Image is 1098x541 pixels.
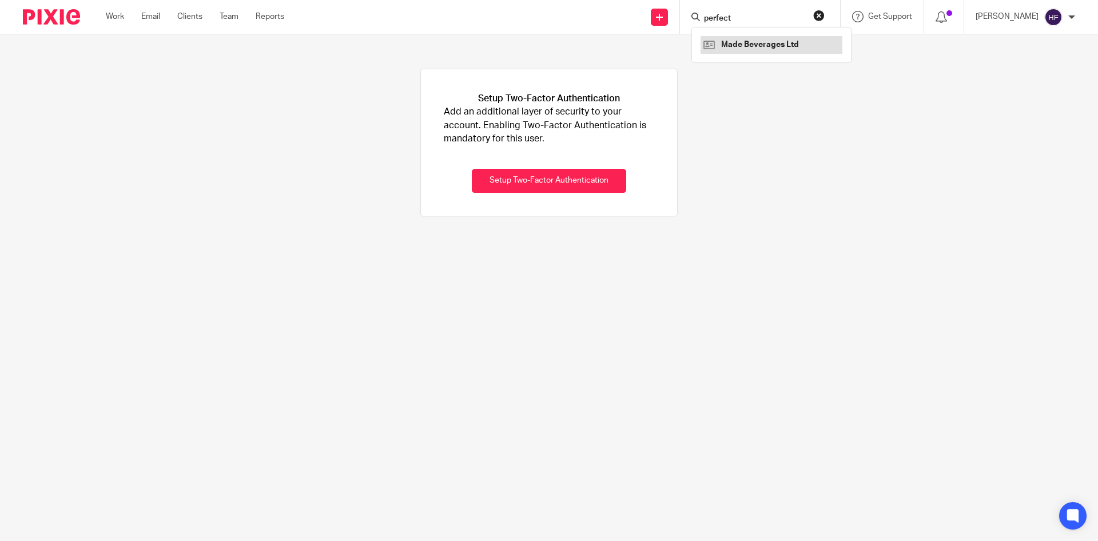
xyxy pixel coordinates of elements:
[703,14,806,24] input: Search
[256,11,284,22] a: Reports
[444,105,654,145] p: Add an additional layer of security to your account. Enabling Two-Factor Authentication is mandat...
[813,10,825,21] button: Clear
[106,11,124,22] a: Work
[1044,8,1063,26] img: svg%3E
[23,9,80,25] img: Pixie
[868,13,912,21] span: Get Support
[141,11,160,22] a: Email
[177,11,202,22] a: Clients
[220,11,238,22] a: Team
[478,92,620,105] h1: Setup Two-Factor Authentication
[472,169,626,194] button: Setup Two-Factor Authentication
[976,11,1039,22] p: [PERSON_NAME]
